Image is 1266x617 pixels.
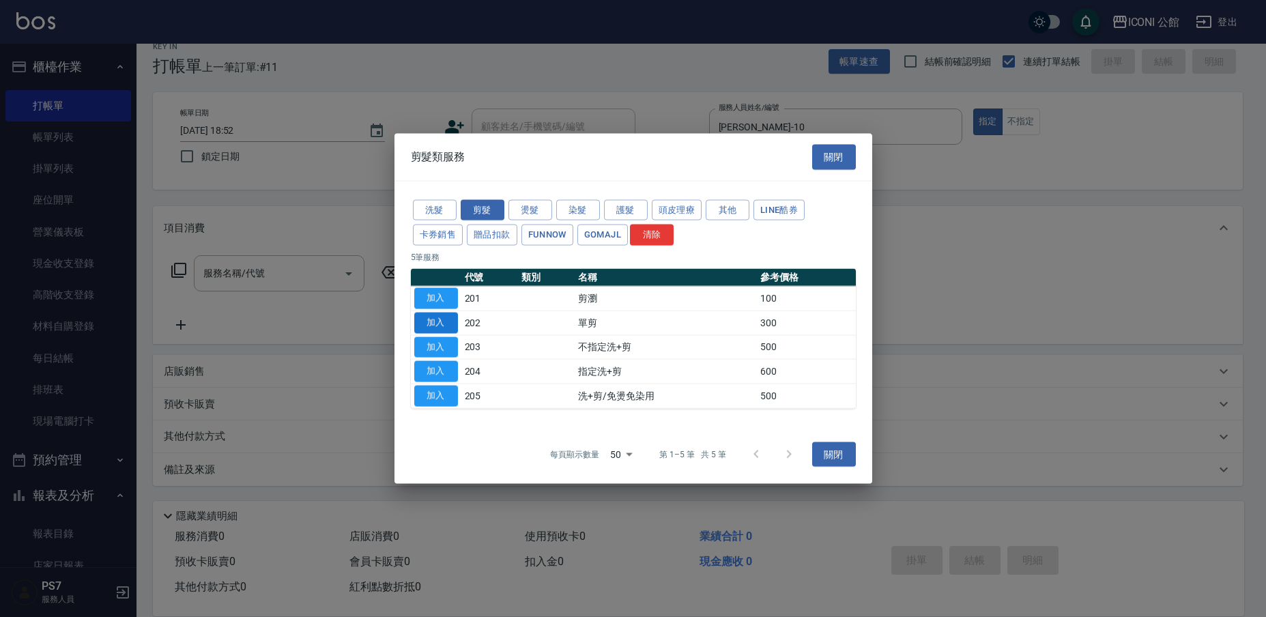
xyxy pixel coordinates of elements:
[414,288,458,309] button: 加入
[461,311,518,335] td: 202
[757,286,856,311] td: 100
[757,335,856,360] td: 500
[414,361,458,382] button: 加入
[413,225,463,246] button: 卡券銷售
[753,199,805,220] button: LINE酷券
[461,269,518,287] th: 代號
[575,269,757,287] th: 名稱
[605,435,637,472] div: 50
[630,225,674,246] button: 清除
[467,225,517,246] button: 贈品扣款
[550,448,599,460] p: 每頁顯示數量
[652,199,702,220] button: 頭皮理療
[461,335,518,360] td: 203
[461,359,518,384] td: 204
[575,335,757,360] td: 不指定洗+剪
[812,442,856,467] button: 關閉
[575,311,757,335] td: 單剪
[575,286,757,311] td: 剪瀏
[604,199,648,220] button: 護髮
[461,384,518,408] td: 205
[812,145,856,170] button: 關閉
[556,199,600,220] button: 染髮
[414,312,458,333] button: 加入
[461,286,518,311] td: 201
[414,386,458,407] button: 加入
[577,225,628,246] button: GOMAJL
[757,311,856,335] td: 300
[659,448,725,460] p: 第 1–5 筆 共 5 筆
[411,251,856,263] p: 5 筆服務
[411,150,465,164] span: 剪髮類服務
[757,359,856,384] td: 600
[575,359,757,384] td: 指定洗+剪
[413,199,457,220] button: 洗髮
[521,225,573,246] button: FUNNOW
[757,269,856,287] th: 參考價格
[706,199,749,220] button: 其他
[575,384,757,408] td: 洗+剪/免燙免染用
[518,269,575,287] th: 類別
[414,336,458,358] button: 加入
[461,199,504,220] button: 剪髮
[757,384,856,408] td: 500
[508,199,552,220] button: 燙髮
